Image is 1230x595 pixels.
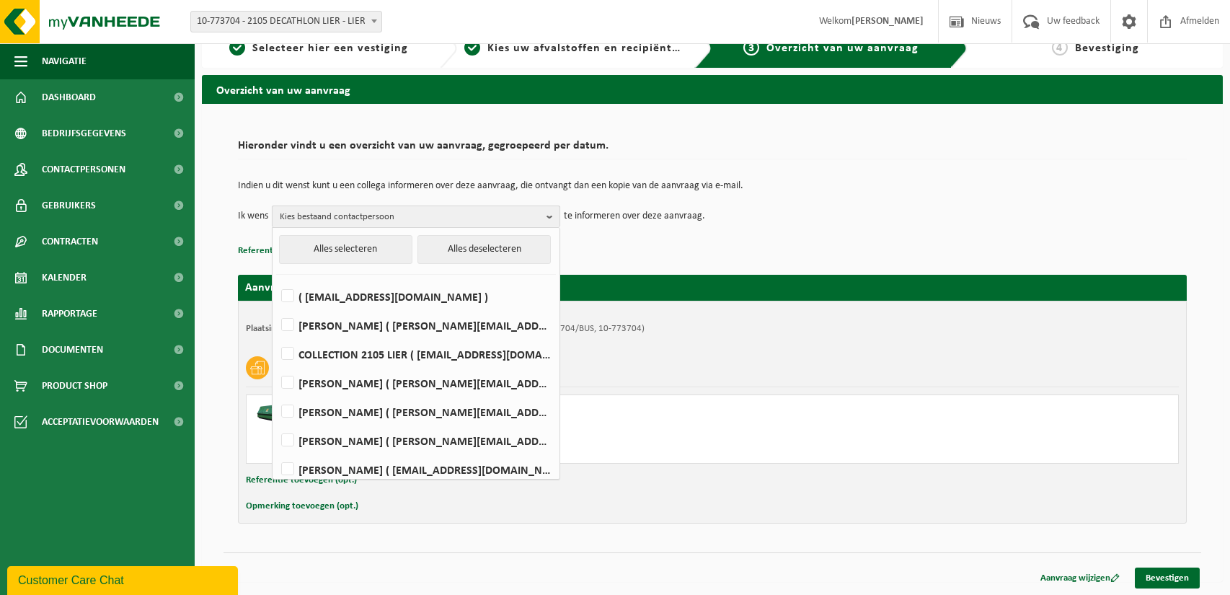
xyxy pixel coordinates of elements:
[851,16,924,27] strong: [PERSON_NAME]
[278,459,552,480] label: [PERSON_NAME] ( [EMAIL_ADDRESS][DOMAIN_NAME] )
[464,40,480,56] span: 2
[278,286,552,307] label: ( [EMAIL_ADDRESS][DOMAIN_NAME] )
[42,368,107,404] span: Product Shop
[238,242,349,260] button: Referentie toevoegen (opt.)
[42,404,159,440] span: Acceptatievoorwaarden
[7,563,241,595] iframe: chat widget
[1075,43,1139,54] span: Bevestiging
[272,206,560,227] button: Kies bestaand contactpersoon
[42,79,96,115] span: Dashboard
[229,40,245,56] span: 1
[246,471,357,490] button: Referentie toevoegen (opt.)
[42,188,96,224] span: Gebruikers
[238,206,268,227] p: Ik wens
[42,332,103,368] span: Documenten
[238,140,1187,159] h2: Hieronder vindt u een overzicht van uw aanvraag, gegroepeerd per datum.
[252,43,408,54] span: Selecteer hier een vestiging
[766,43,919,54] span: Overzicht van uw aanvraag
[278,430,552,451] label: [PERSON_NAME] ( [PERSON_NAME][EMAIL_ADDRESS][DOMAIN_NAME] )
[254,402,297,424] img: HK-XK-22-GN-00.png
[279,235,412,264] button: Alles selecteren
[42,260,87,296] span: Kalender
[42,296,97,332] span: Rapportage
[1030,568,1131,589] a: Aanvraag wijzigen
[238,181,1187,191] p: Indien u dit wenst kunt u een collega informeren over deze aanvraag, die ontvangt dan een kopie v...
[280,206,541,228] span: Kies bestaand contactpersoon
[417,235,551,264] button: Alles deselecteren
[191,12,381,32] span: 10-773704 - 2105 DECATHLON LIER - LIER
[278,314,552,336] label: [PERSON_NAME] ( [PERSON_NAME][EMAIL_ADDRESS][DOMAIN_NAME] )
[1135,568,1200,589] a: Bevestigen
[209,40,428,57] a: 1Selecteer hier een vestiging
[278,372,552,394] label: [PERSON_NAME] ( [PERSON_NAME][EMAIL_ADDRESS][DOMAIN_NAME] )
[190,11,382,32] span: 10-773704 - 2105 DECATHLON LIER - LIER
[564,206,705,227] p: te informeren over deze aanvraag.
[246,324,309,333] strong: Plaatsingsadres:
[42,151,125,188] span: Contactpersonen
[202,75,1223,103] h2: Overzicht van uw aanvraag
[246,497,358,516] button: Opmerking toevoegen (opt.)
[42,115,126,151] span: Bedrijfsgegevens
[245,282,353,294] strong: Aanvraag voor [DATE]
[42,224,98,260] span: Contracten
[278,343,552,365] label: COLLECTION 2105 LIER ( [EMAIL_ADDRESS][DOMAIN_NAME] )
[278,401,552,423] label: [PERSON_NAME] ( [PERSON_NAME][EMAIL_ADDRESS][DOMAIN_NAME] )
[743,40,759,56] span: 3
[464,40,683,57] a: 2Kies uw afvalstoffen en recipiënten
[42,43,87,79] span: Navigatie
[487,43,686,54] span: Kies uw afvalstoffen en recipiënten
[1052,40,1068,56] span: 4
